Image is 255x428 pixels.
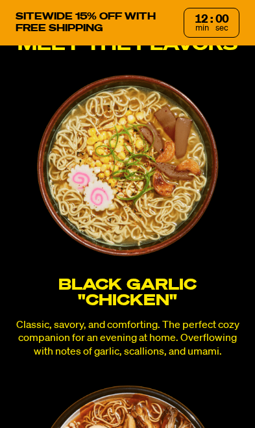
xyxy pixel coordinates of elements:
div: 00 [215,14,228,25]
div: : [210,14,213,25]
p: SITEWIDE 15% OFF WITH FREE SHIPPING [16,11,173,34]
div: 12 [195,14,208,25]
h3: Black Garlic "Chicken" [10,277,245,308]
span: sec [215,24,228,32]
img: Black Garlic [37,75,219,257]
span: min [195,24,209,32]
p: Classic, savory, and comforting. The perfect cozy companion for an evening at home. Overflowing w... [10,319,245,359]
